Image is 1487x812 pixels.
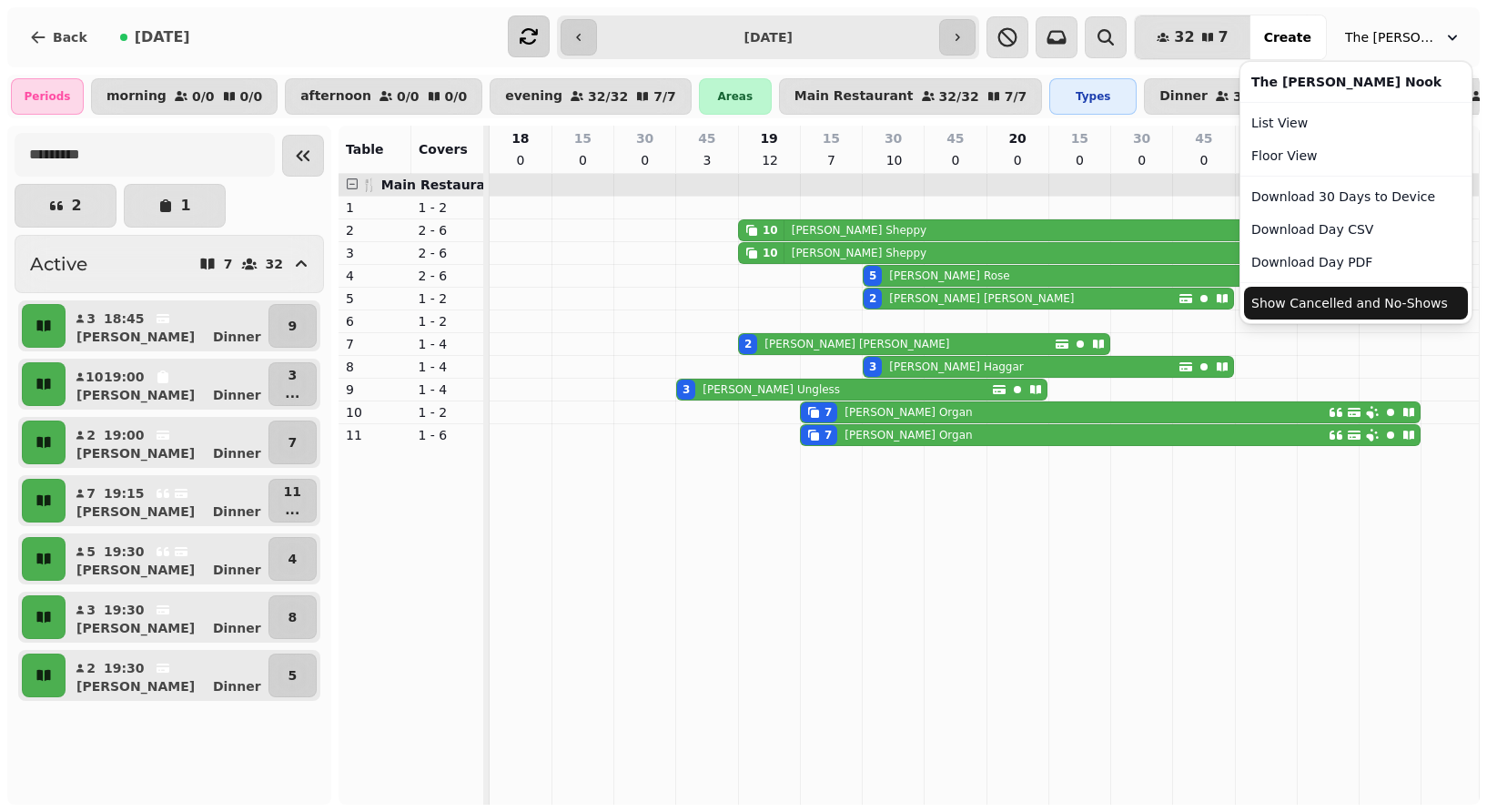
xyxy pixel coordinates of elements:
button: Download Day CSV [1244,213,1468,246]
a: List View [1244,107,1468,139]
button: Show Cancelled and No-Shows [1244,287,1468,320]
button: Download Day PDF [1244,246,1468,279]
button: The [PERSON_NAME] Nook [1334,21,1472,54]
button: Download 30 Days to Device [1244,180,1468,213]
span: The [PERSON_NAME] Nook [1345,28,1436,46]
div: The [PERSON_NAME] Nook [1239,61,1472,324]
a: Floor View [1244,139,1468,172]
div: The [PERSON_NAME] Nook [1244,66,1468,98]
